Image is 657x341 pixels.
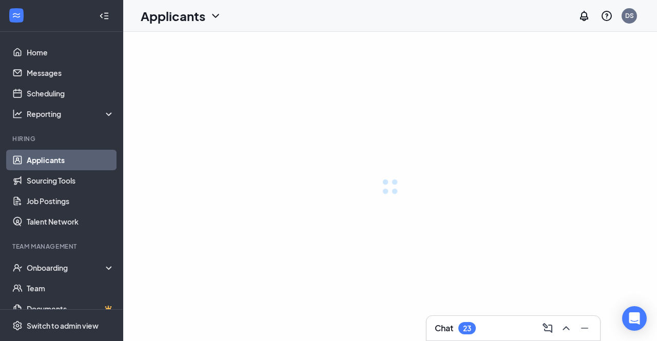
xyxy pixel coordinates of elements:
[27,211,114,232] a: Talent Network
[463,324,471,333] div: 23
[27,298,114,319] a: DocumentsCrown
[27,278,114,298] a: Team
[99,11,109,21] svg: Collapse
[141,7,205,25] h1: Applicants
[601,10,613,22] svg: QuestionInfo
[11,10,22,21] svg: WorkstreamLogo
[12,134,112,143] div: Hiring
[27,263,115,273] div: Onboarding
[622,306,647,331] div: Open Intercom Messenger
[542,322,554,334] svg: ComposeMessage
[538,320,555,336] button: ComposeMessage
[12,242,112,251] div: Team Management
[27,170,114,191] a: Sourcing Tools
[27,63,114,83] a: Messages
[12,320,23,331] svg: Settings
[435,323,453,334] h3: Chat
[12,109,23,119] svg: Analysis
[625,11,634,20] div: DS
[27,42,114,63] a: Home
[557,320,573,336] button: ChevronUp
[575,320,592,336] button: Minimize
[27,191,114,211] a: Job Postings
[578,10,590,22] svg: Notifications
[560,322,572,334] svg: ChevronUp
[209,10,222,22] svg: ChevronDown
[27,150,114,170] a: Applicants
[12,263,23,273] svg: UserCheck
[27,109,115,119] div: Reporting
[578,322,591,334] svg: Minimize
[27,83,114,104] a: Scheduling
[27,320,99,331] div: Switch to admin view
